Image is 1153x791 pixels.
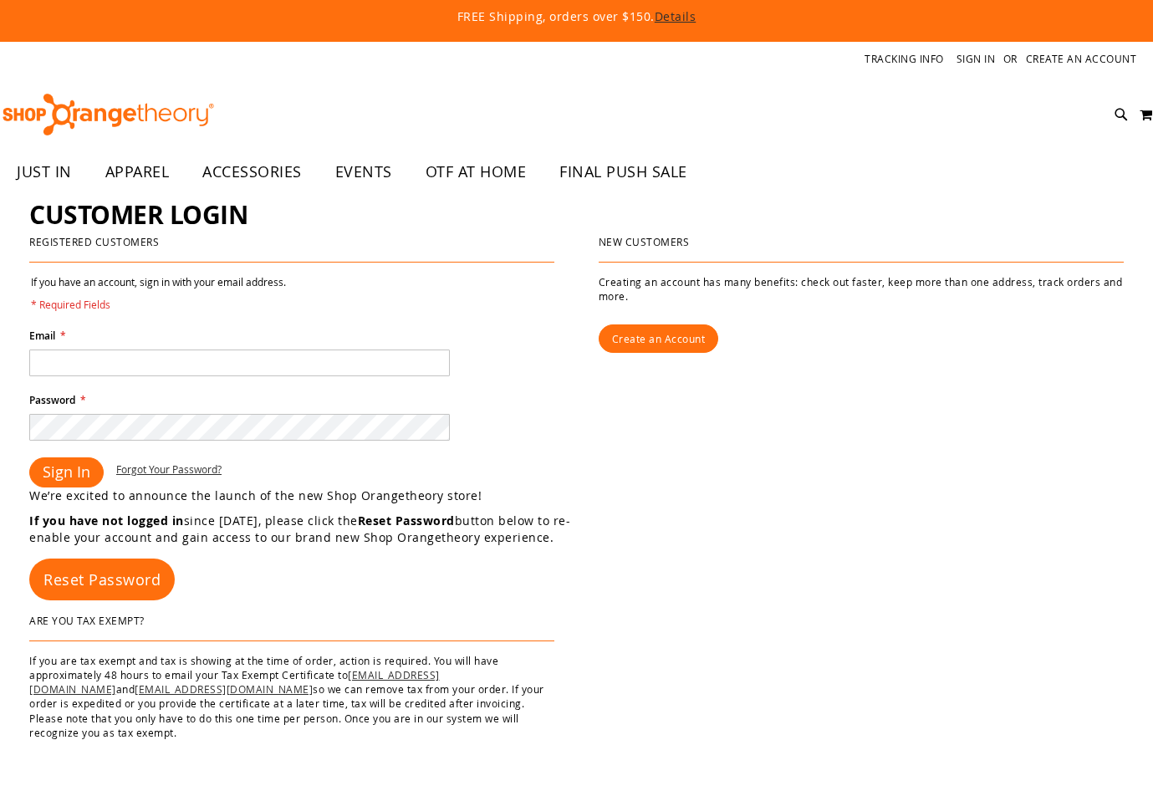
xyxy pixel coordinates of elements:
[17,153,72,191] span: JUST IN
[31,298,286,312] span: * Required Fields
[75,8,1079,25] p: FREE Shipping, orders over $150.
[29,197,247,232] span: Customer Login
[29,614,145,627] strong: Are You Tax Exempt?
[89,153,186,191] a: APPAREL
[43,569,161,589] span: Reset Password
[29,393,75,407] span: Password
[29,487,577,504] p: We’re excited to announce the launch of the new Shop Orangetheory store!
[543,153,704,191] a: FINAL PUSH SALE
[409,153,543,191] a: OTF AT HOME
[319,153,409,191] a: EVENTS
[29,513,577,546] p: since [DATE], please click the button below to re-enable your account and gain access to our bran...
[202,153,302,191] span: ACCESSORIES
[335,153,392,191] span: EVENTS
[116,462,222,477] a: Forgot Your Password?
[957,52,996,66] a: Sign In
[29,654,554,740] p: If you are tax exempt and tax is showing at the time of order, action is required. You will have ...
[105,153,170,191] span: APPAREL
[29,457,104,487] button: Sign In
[1026,52,1137,66] a: Create an Account
[29,235,159,248] strong: Registered Customers
[29,329,55,343] span: Email
[29,559,175,600] a: Reset Password
[358,513,455,528] strong: Reset Password
[135,682,313,696] a: [EMAIL_ADDRESS][DOMAIN_NAME]
[599,324,719,353] a: Create an Account
[29,668,440,696] a: [EMAIL_ADDRESS][DOMAIN_NAME]
[599,235,690,248] strong: New Customers
[29,275,288,312] legend: If you have an account, sign in with your email address.
[43,462,90,482] span: Sign In
[426,153,527,191] span: OTF AT HOME
[655,8,696,24] a: Details
[116,462,222,476] span: Forgot Your Password?
[865,52,944,66] a: Tracking Info
[186,153,319,191] a: ACCESSORIES
[559,153,687,191] span: FINAL PUSH SALE
[29,513,184,528] strong: If you have not logged in
[599,275,1124,304] p: Creating an account has many benefits: check out faster, keep more than one address, track orders...
[612,332,706,345] span: Create an Account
